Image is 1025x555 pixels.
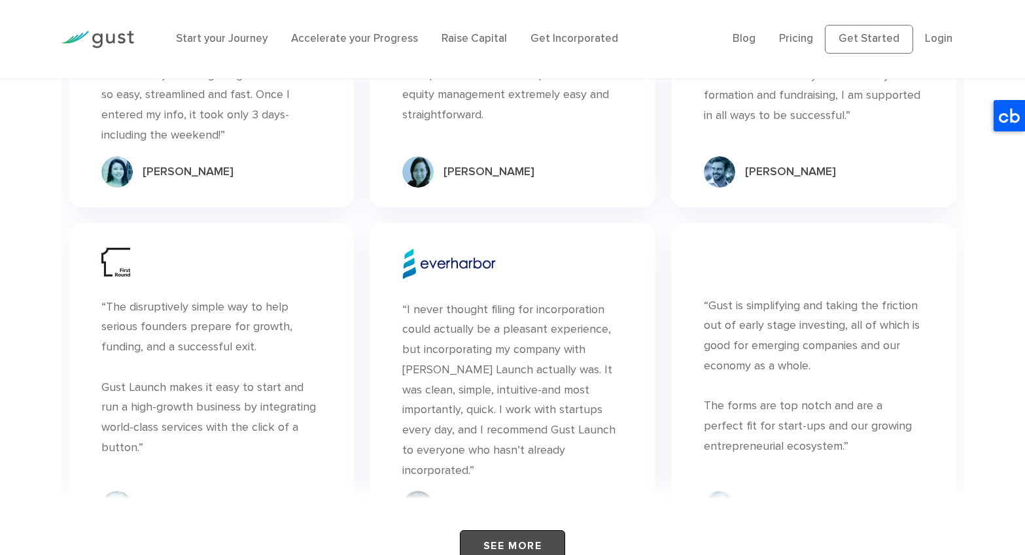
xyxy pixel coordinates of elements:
[530,32,618,45] a: Get Incorporated
[143,164,234,180] div: [PERSON_NAME]
[176,32,268,45] a: Start your Journey
[402,300,622,481] div: “I never thought filing for incorporation could actually be a pleasant experience, but incorporat...
[291,32,418,45] a: Accelerate your Progress
[779,32,813,45] a: Pricing
[704,156,735,188] img: Brent D55d81dbb4f7d2a1e91ae14248d70b445552e6f4f64c2412a5767280fe225c96
[402,156,434,188] img: Sylphiel2 4ac7317f5f652bf5fa0084d871f83f84be9eb731b28548c64c2f2342b2042ebe
[704,296,924,457] div: “Gust is simplifying and taking the friction out of early stage investing, all of which is good f...
[442,32,507,45] a: Raise Capital
[745,164,836,180] div: [PERSON_NAME]
[925,32,952,45] a: Login
[402,248,496,279] img: Everharbor
[101,156,133,188] img: Stephanie A265488e5bd0cda66f30a9b87e05ab8ceddb255120df04412edde4293bb19ee7
[443,164,534,180] div: [PERSON_NAME]
[101,248,130,277] img: First Round
[101,297,321,458] div: “The disruptively simple way to help serious founders prepare for growth, funding, and a successf...
[61,31,134,48] img: Gust Logo
[825,25,913,54] a: Get Started
[733,32,756,45] a: Blog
